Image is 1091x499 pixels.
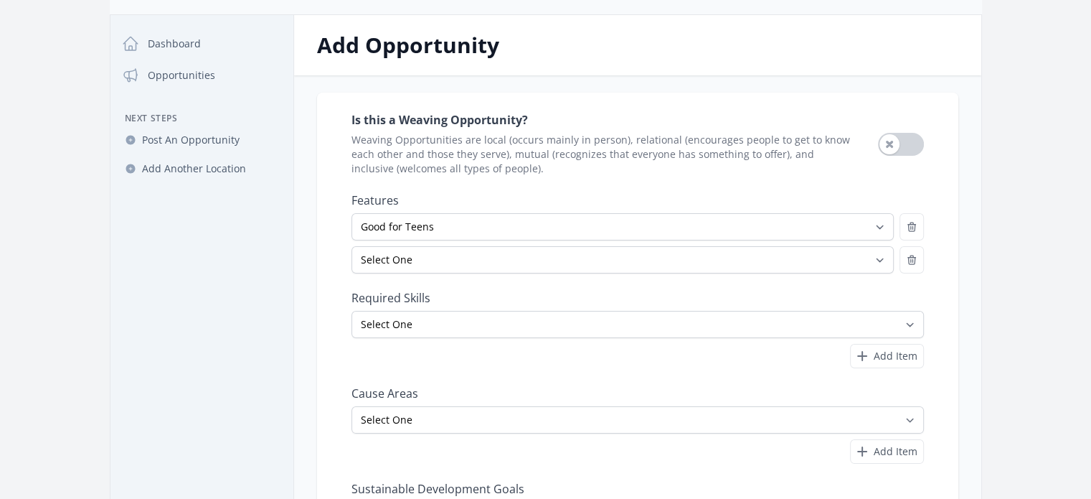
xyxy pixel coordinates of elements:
[142,162,246,176] span: Add Another Location
[116,61,288,90] a: Opportunities
[116,156,288,182] a: Add Another Location
[850,344,924,368] button: Add Item
[351,133,855,176] span: Weaving Opportunities are local (occurs mainly in person), relational (encourages people to get t...
[850,439,924,464] button: Add Item
[351,482,924,496] label: Sustainable Development Goals
[317,32,958,58] h2: Add Opportunity
[142,133,240,147] span: Post An Opportunity
[116,127,288,153] a: Post An Opportunity
[874,349,917,363] span: Add Item
[351,113,855,127] label: Is this a Weaving Opportunity?
[116,113,288,124] h3: Next Steps
[351,193,924,207] label: Features
[351,386,924,401] label: Cause Areas
[351,291,924,305] label: Required Skills
[874,444,917,459] span: Add Item
[116,29,288,58] a: Dashboard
